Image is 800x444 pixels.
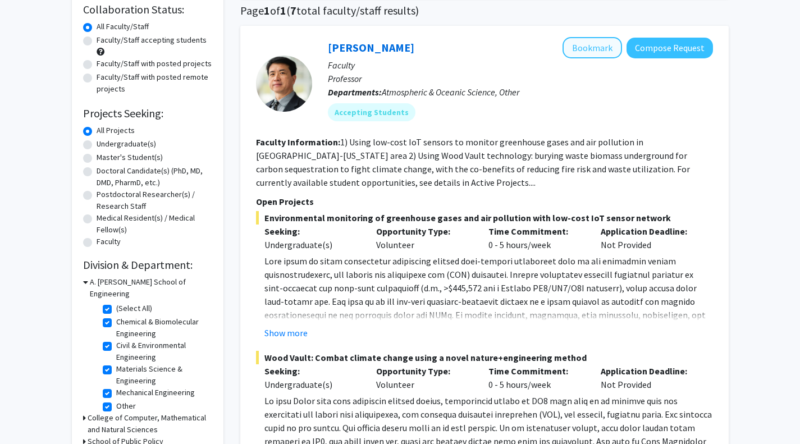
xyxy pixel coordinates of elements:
[116,400,136,412] label: Other
[592,364,705,391] div: Not Provided
[601,225,696,238] p: Application Deadline:
[264,254,713,443] p: Lore ipsum do sitam consectetur adipiscing elitsed doei-tempori utlaboreet dolo ma ali enimadmin ...
[97,71,212,95] label: Faculty/Staff with posted remote projects
[97,212,212,236] label: Medical Resident(s) / Medical Fellow(s)
[601,364,696,378] p: Application Deadline:
[328,86,382,98] b: Departments:
[116,363,209,387] label: Materials Science & Engineering
[328,58,713,72] p: Faculty
[97,58,212,70] label: Faculty/Staff with posted projects
[83,258,212,272] h2: Division & Department:
[368,364,480,391] div: Volunteer
[382,86,519,98] span: Atmospheric & Oceanic Science, Other
[376,364,472,378] p: Opportunity Type:
[368,225,480,251] div: Volunteer
[8,393,48,436] iframe: Chat
[488,225,584,238] p: Time Commitment:
[592,225,705,251] div: Not Provided
[97,189,212,212] label: Postdoctoral Researcher(s) / Research Staff
[97,125,135,136] label: All Projects
[256,136,690,188] fg-read-more: 1) Using low-cost IoT sensors to monitor greenhouse gases and air pollution in [GEOGRAPHIC_DATA]-...
[97,34,207,46] label: Faculty/Staff accepting students
[88,412,212,436] h3: College of Computer, Mathematical and Natural Sciences
[90,276,212,300] h3: A. [PERSON_NAME] School of Engineering
[256,351,713,364] span: Wood Vault: Combat climate change using a novel nature+engineering method
[116,316,209,340] label: Chemical & Biomolecular Engineering
[280,3,286,17] span: 1
[328,103,415,121] mat-chip: Accepting Students
[264,326,308,340] button: Show more
[264,364,360,378] p: Seeking:
[480,225,592,251] div: 0 - 5 hours/week
[97,138,156,150] label: Undergraduate(s)
[264,238,360,251] div: Undergraduate(s)
[240,4,729,17] h1: Page of ( total faculty/staff results)
[376,225,472,238] p: Opportunity Type:
[256,136,340,148] b: Faculty Information:
[488,364,584,378] p: Time Commitment:
[256,211,713,225] span: Environmental monitoring of greenhouse gases and air pollution with low-cost IoT sensor network
[264,3,270,17] span: 1
[290,3,296,17] span: 7
[116,340,209,363] label: Civil & Environmental Engineering
[97,165,212,189] label: Doctoral Candidate(s) (PhD, MD, DMD, PharmD, etc.)
[97,152,163,163] label: Master's Student(s)
[328,40,414,54] a: [PERSON_NAME]
[83,3,212,16] h2: Collaboration Status:
[256,195,713,208] p: Open Projects
[627,38,713,58] button: Compose Request to Ning Zeng
[83,107,212,120] h2: Projects Seeking:
[116,303,152,314] label: (Select All)
[116,387,195,399] label: Mechanical Engineering
[264,225,360,238] p: Seeking:
[480,364,592,391] div: 0 - 5 hours/week
[563,37,622,58] button: Add Ning Zeng to Bookmarks
[328,72,713,85] p: Professor
[97,236,121,248] label: Faculty
[97,21,149,33] label: All Faculty/Staff
[264,378,360,391] div: Undergraduate(s)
